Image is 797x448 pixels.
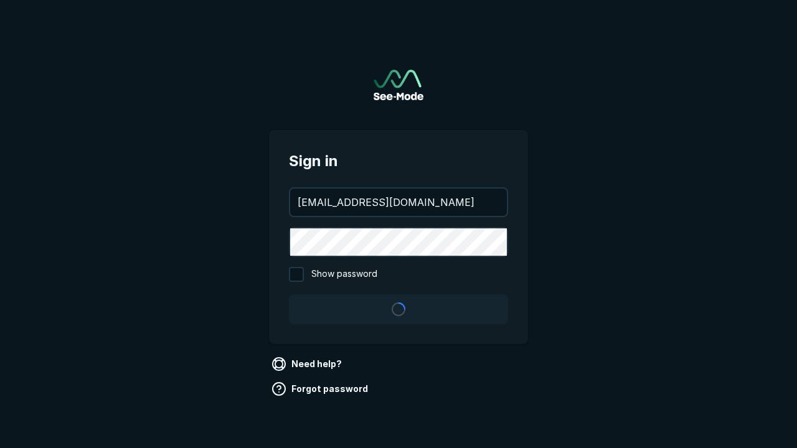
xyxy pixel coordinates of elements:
a: Go to sign in [374,70,423,100]
span: Show password [311,267,377,282]
img: See-Mode Logo [374,70,423,100]
a: Need help? [269,354,347,374]
span: Sign in [289,150,508,172]
a: Forgot password [269,379,373,399]
input: your@email.com [290,189,507,216]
